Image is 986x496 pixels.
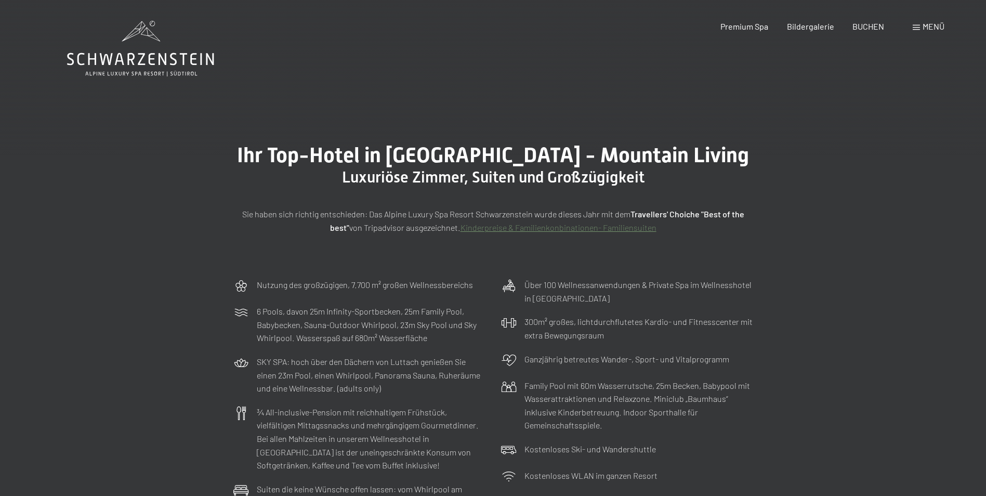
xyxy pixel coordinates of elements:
[257,305,485,345] p: 6 Pools, davon 25m Infinity-Sportbecken, 25m Family Pool, Babybecken, Sauna-Outdoor Whirlpool, 23...
[524,469,658,482] p: Kostenloses WLAN im ganzen Resort
[524,278,753,305] p: Über 100 Wellnessanwendungen & Private Spa im Wellnesshotel in [GEOGRAPHIC_DATA]
[233,207,753,234] p: Sie haben sich richtig entschieden: Das Alpine Luxury Spa Resort Schwarzenstein wurde dieses Jahr...
[257,278,473,292] p: Nutzung des großzügigen, 7.700 m² großen Wellnessbereichs
[524,353,729,366] p: Ganzjährig betreutes Wander-, Sport- und Vitalprogramm
[257,406,485,472] p: ¾ All-inclusive-Pension mit reichhaltigem Frühstück, vielfältigen Mittagssnacks und mehrgängigem ...
[524,442,656,456] p: Kostenloses Ski- und Wandershuttle
[237,143,749,167] span: Ihr Top-Hotel in [GEOGRAPHIC_DATA] - Mountain Living
[257,355,485,395] p: SKY SPA: hoch über den Dächern von Luttach genießen Sie einen 23m Pool, einen Whirlpool, Panorama...
[852,21,884,31] a: BUCHEN
[461,223,656,232] a: Kinderpreise & Familienkonbinationen- Familiensuiten
[330,209,744,232] strong: Travellers' Choiche "Best of the best"
[720,21,768,31] a: Premium Spa
[342,168,645,186] span: Luxuriöse Zimmer, Suiten und Großzügigkeit
[524,379,753,432] p: Family Pool mit 60m Wasserrutsche, 25m Becken, Babypool mit Wasserattraktionen und Relaxzone. Min...
[923,21,944,31] span: Menü
[787,21,834,31] a: Bildergalerie
[524,315,753,342] p: 300m² großes, lichtdurchflutetes Kardio- und Fitnesscenter mit extra Bewegungsraum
